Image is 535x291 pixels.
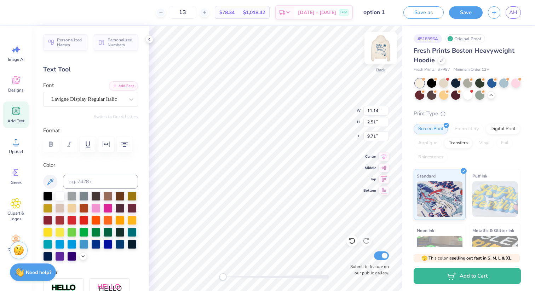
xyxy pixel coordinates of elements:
[417,181,462,217] img: Standard
[444,138,472,149] div: Transfers
[454,67,489,73] span: Minimum Order: 12 +
[472,227,514,234] span: Metallic & Glitter Ink
[450,124,484,134] div: Embroidery
[169,6,196,19] input: – –
[472,181,518,217] img: Puff Ink
[417,172,436,180] span: Standard
[43,81,54,89] label: Font
[346,263,389,276] label: Submit to feature on our public gallery.
[421,255,512,261] span: This color is .
[7,247,24,252] span: Decorate
[486,124,520,134] div: Digital Print
[7,118,24,124] span: Add Text
[108,37,134,47] span: Personalized Numbers
[94,114,138,120] button: Switch to Greek Letters
[363,188,376,193] span: Bottom
[449,6,483,19] button: Save
[57,37,83,47] span: Personalized Names
[358,5,393,19] input: Untitled Design
[417,236,462,271] img: Neon Ink
[109,81,138,91] button: Add Font
[376,67,385,73] div: Back
[43,65,138,74] div: Text Tool
[414,124,448,134] div: Screen Print
[496,138,513,149] div: Foil
[8,87,24,93] span: Designs
[219,9,235,16] span: $78.34
[438,67,450,73] span: # FP87
[414,34,442,43] div: # 518396A
[421,255,427,262] span: 🫣
[417,227,434,234] span: Neon Ink
[8,57,24,62] span: Image AI
[472,236,518,271] img: Metallic & Glitter Ink
[94,34,138,51] button: Personalized Numbers
[363,165,376,171] span: Middle
[472,172,487,180] span: Puff Ink
[26,269,51,276] strong: Need help?
[298,9,336,16] span: [DATE] - [DATE]
[414,46,514,64] span: Fresh Prints Boston Heavyweight Hoodie
[414,110,521,118] div: Print Type
[243,9,265,16] span: $1,018.42
[445,34,485,43] div: Original Proof
[4,210,28,222] span: Clipart & logos
[43,34,87,51] button: Personalized Names
[9,149,23,155] span: Upload
[367,34,395,62] img: Back
[509,8,517,17] span: AH
[414,67,435,73] span: Fresh Prints
[219,273,226,280] div: Accessibility label
[11,180,22,185] span: Greek
[363,154,376,159] span: Center
[474,138,494,149] div: Vinyl
[414,152,448,163] div: Rhinestones
[414,138,442,149] div: Applique
[506,6,521,19] a: AH
[452,255,511,261] strong: selling out fast in S, M, L & XL
[43,127,138,135] label: Format
[403,6,444,19] button: Save as
[340,10,347,15] span: Free
[43,161,138,169] label: Color
[363,176,376,182] span: Top
[414,268,521,284] button: Add to Cart
[63,175,138,189] input: e.g. 7428 c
